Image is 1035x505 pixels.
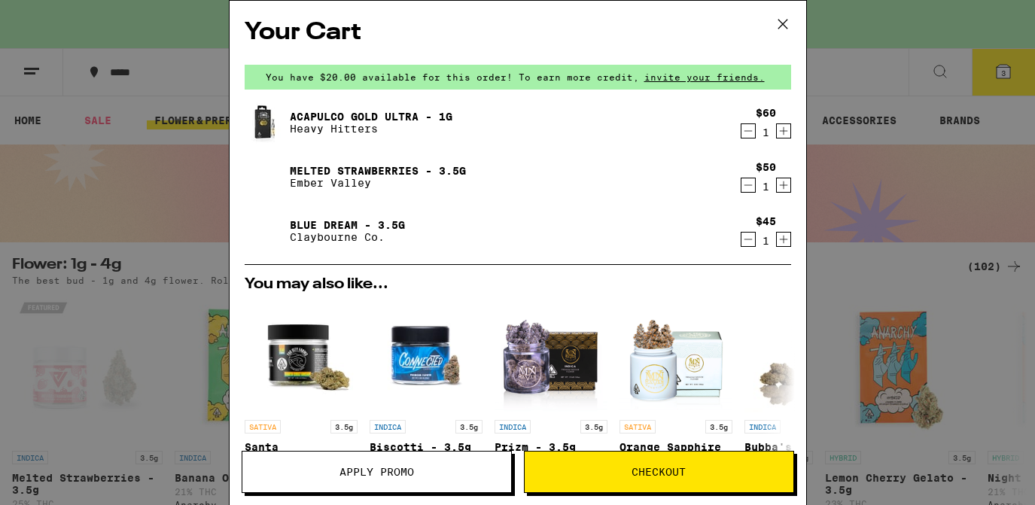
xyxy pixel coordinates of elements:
[339,467,414,477] span: Apply Promo
[619,420,656,434] p: SATIVA
[756,235,776,247] div: 1
[756,161,776,173] div: $50
[619,441,732,465] p: Orange Sapphire - 3.5g
[741,232,756,247] button: Decrement
[741,178,756,193] button: Decrement
[290,165,466,177] a: Melted Strawberries - 3.5g
[744,420,781,434] p: INDICA
[290,231,405,243] p: Claybourne Co.
[290,111,452,123] a: Acapulco Gold Ultra - 1g
[290,177,466,189] p: Ember Valley
[744,300,857,485] a: Open page for Bubba's Girl - 3.5g from CAM
[756,181,776,193] div: 1
[290,123,452,135] p: Heavy Hitters
[619,300,732,485] a: Open page for Orange Sapphire - 3.5g from Maven Genetics
[455,420,482,434] p: 3.5g
[242,451,512,493] button: Apply Promo
[776,178,791,193] button: Increment
[245,277,791,292] h2: You may also like...
[580,420,607,434] p: 3.5g
[495,300,607,485] a: Open page for Prizm - 3.5g from Maven Genetics
[245,156,287,198] img: Melted Strawberries - 3.5g
[245,420,281,434] p: SATIVA
[245,102,287,144] img: Acapulco Gold Ultra - 1g
[495,420,531,434] p: INDICA
[756,107,776,119] div: $60
[705,420,732,434] p: 3.5g
[776,123,791,138] button: Increment
[290,219,405,231] a: Blue Dream - 3.5g
[266,72,639,82] span: You have $20.00 available for this order! To earn more credit,
[330,420,358,434] p: 3.5g
[639,72,770,82] span: invite your friends.
[744,441,857,465] p: Bubba's Girl - 3.5g
[756,126,776,138] div: 1
[245,441,358,465] p: Santa [PERSON_NAME] Dream - 3.5g
[524,451,794,493] button: Checkout
[741,123,756,138] button: Decrement
[632,467,686,477] span: Checkout
[370,441,482,453] p: Biscotti - 3.5g
[245,16,791,50] h2: Your Cart
[744,300,857,412] img: CAM - Bubba's Girl - 3.5g
[619,300,732,412] img: Maven Genetics - Orange Sapphire - 3.5g
[495,300,607,412] img: Maven Genetics - Prizm - 3.5g
[370,300,482,412] img: Connected Cannabis Co - Biscotti - 3.5g
[245,300,358,485] a: Open page for Santa Cruz Dream - 3.5g from Fog City Farms
[495,441,607,453] p: Prizm - 3.5g
[245,210,287,252] img: Blue Dream - 3.5g
[370,300,482,485] a: Open page for Biscotti - 3.5g from Connected Cannabis Co
[370,420,406,434] p: INDICA
[245,65,791,90] div: You have $20.00 available for this order! To earn more credit,invite your friends.
[756,215,776,227] div: $45
[245,300,358,412] img: Fog City Farms - Santa Cruz Dream - 3.5g
[776,232,791,247] button: Increment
